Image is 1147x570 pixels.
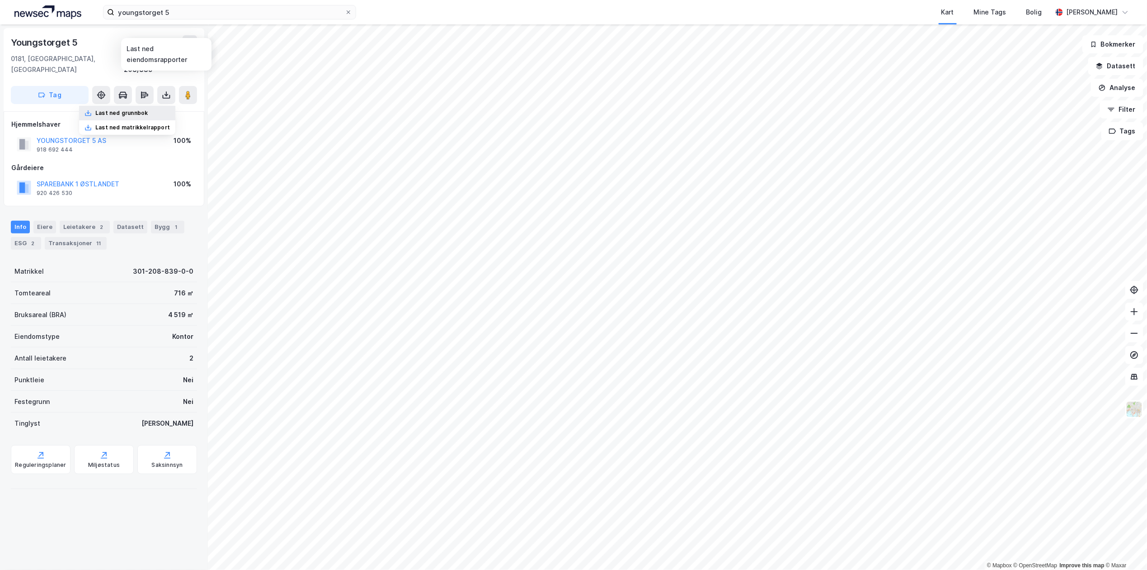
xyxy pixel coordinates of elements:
button: Datasett [1088,57,1143,75]
button: Analyse [1091,79,1143,97]
div: Eiendomstype [14,331,60,342]
div: Tinglyst [14,418,40,429]
div: Last ned grunnbok [95,109,148,117]
div: Antall leietakere [14,353,66,364]
div: Festegrunn [14,396,50,407]
div: Bygg [151,221,184,233]
button: Tag [11,86,89,104]
div: Punktleie [14,375,44,385]
div: 100% [174,135,191,146]
div: [PERSON_NAME] [141,418,193,429]
div: [GEOGRAPHIC_DATA], 208/839 [124,53,197,75]
div: 0181, [GEOGRAPHIC_DATA], [GEOGRAPHIC_DATA] [11,53,124,75]
div: 2 [97,223,106,232]
div: Last ned matrikkelrapport [95,124,170,131]
button: Bokmerker [1082,35,1143,53]
div: Transaksjoner [45,237,107,250]
div: 1 [172,223,181,232]
a: Mapbox [987,562,1012,569]
div: Bolig [1026,7,1042,18]
button: Tags [1101,122,1143,140]
div: Tomteareal [14,288,51,299]
div: Gårdeiere [11,162,197,173]
div: 11 [94,239,103,248]
div: Kontor [172,331,193,342]
div: Kart [941,7,954,18]
div: Datasett [113,221,147,233]
div: 2 [189,353,193,364]
div: Youngstorget 5 [11,35,80,50]
div: Nei [183,375,193,385]
div: Hjemmelshaver [11,119,197,130]
div: 100% [174,179,191,190]
div: Bruksareal (BRA) [14,309,66,320]
div: Eiere [33,221,56,233]
div: Miljøstatus [88,461,120,469]
a: Improve this map [1060,562,1105,569]
img: Z [1126,401,1143,418]
div: Leietakere [60,221,110,233]
div: Mine Tags [974,7,1006,18]
div: 2 [28,239,38,248]
div: Nei [183,396,193,407]
div: Saksinnsyn [152,461,183,469]
a: OpenStreetMap [1014,562,1058,569]
div: 918 692 444 [37,146,73,153]
img: logo.a4113a55bc3d86da70a041830d287a7e.svg [14,5,81,19]
iframe: Chat Widget [1102,527,1147,570]
div: 920 426 530 [37,190,72,197]
div: 301-208-839-0-0 [133,266,193,277]
div: [PERSON_NAME] [1067,7,1118,18]
div: 4 519 ㎡ [168,309,193,320]
div: ESG [11,237,41,250]
div: 716 ㎡ [174,288,193,299]
div: Info [11,221,30,233]
div: Reguleringsplaner [15,461,66,469]
button: Filter [1100,100,1143,119]
div: Matrikkel [14,266,44,277]
input: Søk på adresse, matrikkel, gårdeiere, leietakere eller personer [114,5,345,19]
